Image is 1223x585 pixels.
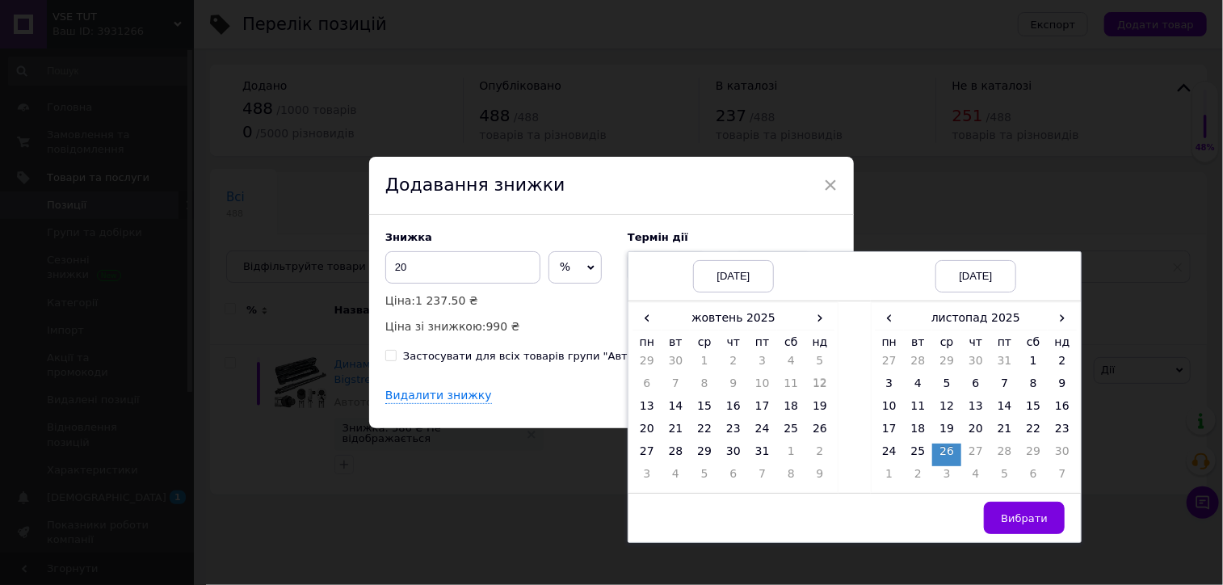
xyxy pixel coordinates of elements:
td: 17 [875,421,904,444]
td: 10 [875,398,904,421]
td: 25 [904,444,933,466]
td: 29 [633,353,662,376]
td: 26 [932,444,961,466]
td: 5 [932,376,961,398]
td: 8 [1019,376,1049,398]
span: › [805,306,834,330]
td: 27 [875,353,904,376]
th: вт [904,330,933,354]
td: 3 [932,466,961,489]
td: 19 [805,398,834,421]
td: 21 [990,421,1019,444]
td: 17 [748,398,777,421]
td: 6 [961,376,990,398]
span: Додавання знижки [385,175,565,195]
td: 16 [719,398,748,421]
td: 30 [719,444,748,466]
th: пт [990,330,1019,354]
span: 990 ₴ [486,320,520,333]
td: 1 [777,444,806,466]
td: 1 [875,466,904,489]
span: ‹ [633,306,662,330]
td: 7 [1048,466,1077,489]
td: 13 [633,398,662,421]
th: пт [748,330,777,354]
td: 3 [748,353,777,376]
td: 24 [875,444,904,466]
th: пн [875,330,904,354]
td: 30 [662,353,691,376]
td: 11 [777,376,806,398]
td: 1 [1019,353,1049,376]
td: 12 [805,376,834,398]
td: 3 [633,466,662,489]
td: 14 [990,398,1019,421]
td: 28 [662,444,691,466]
td: 4 [662,466,691,489]
td: 27 [961,444,990,466]
td: 15 [1019,398,1049,421]
td: 22 [690,421,719,444]
td: 1 [690,353,719,376]
td: 29 [1019,444,1049,466]
td: 8 [777,466,806,489]
td: 14 [662,398,691,421]
td: 6 [633,376,662,398]
th: ср [690,330,719,354]
span: › [1048,306,1077,330]
td: 3 [875,376,904,398]
td: 16 [1048,398,1077,421]
td: 30 [1048,444,1077,466]
td: 18 [777,398,806,421]
span: % [560,260,570,273]
td: 9 [805,466,834,489]
div: Видалити знижку [385,388,492,405]
td: 2 [719,353,748,376]
td: 29 [690,444,719,466]
td: 9 [1048,376,1077,398]
td: 25 [777,421,806,444]
td: 28 [990,444,1019,466]
th: чт [719,330,748,354]
td: 15 [690,398,719,421]
span: Знижка [385,231,432,243]
td: 22 [1019,421,1049,444]
td: 7 [662,376,691,398]
th: жовтень 2025 [662,306,806,330]
td: 2 [805,444,834,466]
td: 7 [748,466,777,489]
th: сб [1019,330,1049,354]
td: 4 [961,466,990,489]
td: 4 [777,353,806,376]
td: 10 [748,376,777,398]
div: [DATE] [935,260,1016,292]
td: 11 [904,398,933,421]
div: [DATE] [693,260,774,292]
td: 23 [719,421,748,444]
th: чт [961,330,990,354]
th: сб [777,330,806,354]
td: 5 [690,466,719,489]
td: 6 [719,466,748,489]
td: 23 [1048,421,1077,444]
th: ср [932,330,961,354]
td: 24 [748,421,777,444]
label: Термін дії [628,231,838,243]
span: 1 237.50 ₴ [415,294,478,307]
th: листопад 2025 [904,306,1049,330]
td: 6 [1019,466,1049,489]
input: 0 [385,251,540,284]
td: 29 [932,353,961,376]
td: 2 [904,466,933,489]
td: 31 [748,444,777,466]
td: 13 [961,398,990,421]
td: 26 [805,421,834,444]
td: 19 [932,421,961,444]
td: 21 [662,421,691,444]
p: Ціна: [385,292,611,309]
td: 5 [990,466,1019,489]
td: 2 [1048,353,1077,376]
th: пн [633,330,662,354]
span: Вибрати [1001,512,1048,524]
td: 12 [932,398,961,421]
